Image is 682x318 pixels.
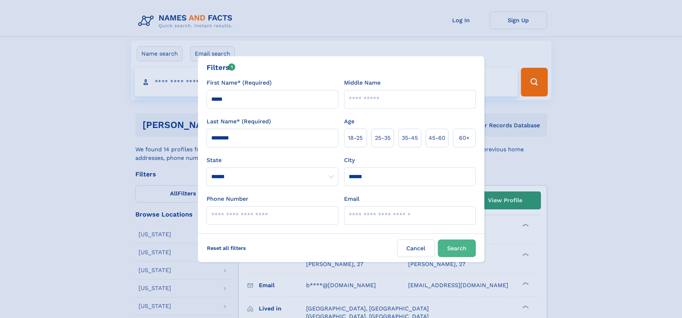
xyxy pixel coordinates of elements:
[207,62,236,73] div: Filters
[402,134,418,142] span: 35‑45
[344,79,381,87] label: Middle Name
[207,156,338,165] label: State
[202,239,251,257] label: Reset all filters
[348,134,363,142] span: 18‑25
[344,195,359,203] label: Email
[438,239,476,257] button: Search
[397,239,435,257] label: Cancel
[429,134,445,142] span: 45‑60
[344,117,354,126] label: Age
[207,195,248,203] label: Phone Number
[207,117,271,126] label: Last Name* (Required)
[207,79,272,87] label: First Name* (Required)
[344,156,355,165] label: City
[459,134,470,142] span: 60+
[375,134,391,142] span: 25‑35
